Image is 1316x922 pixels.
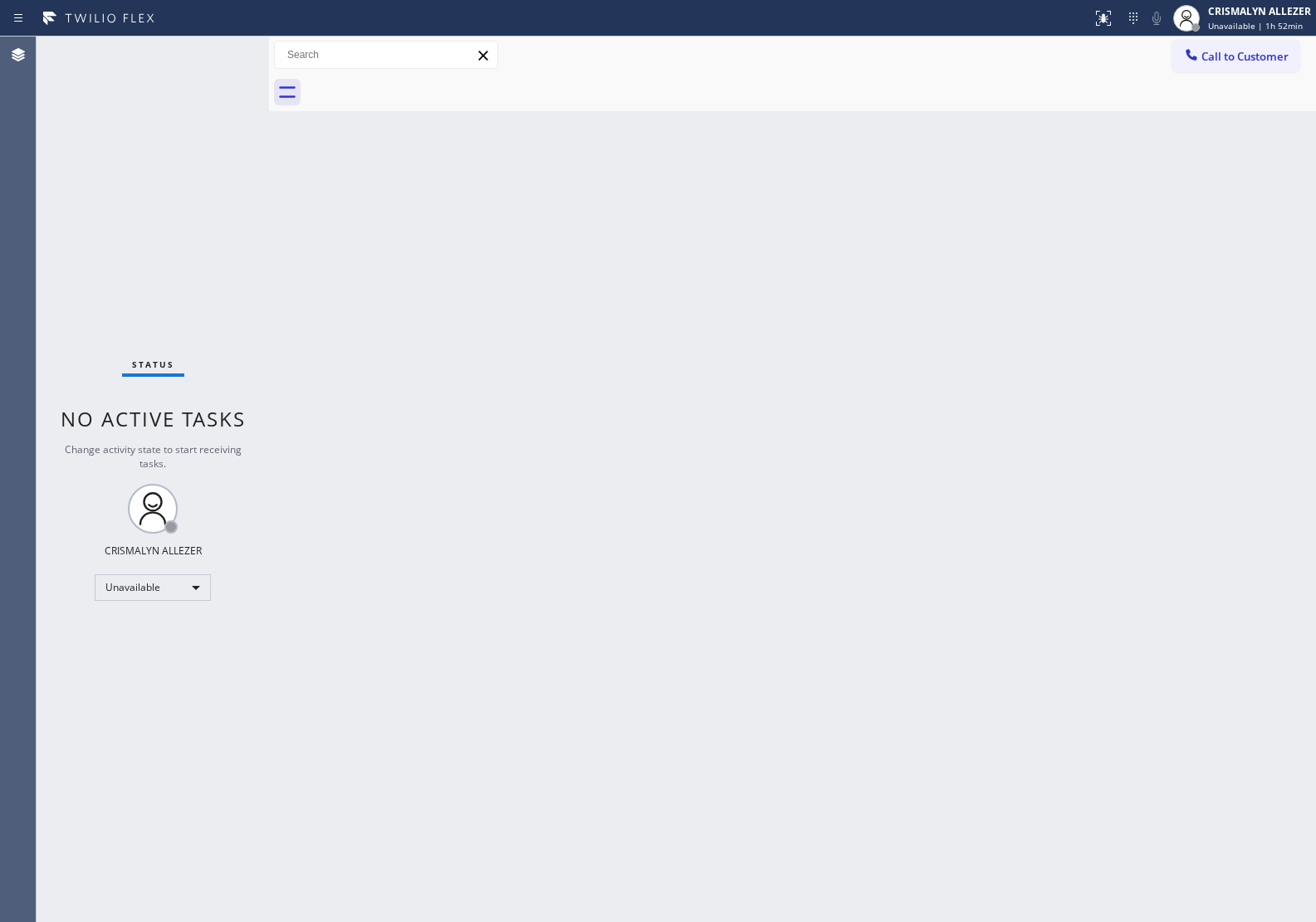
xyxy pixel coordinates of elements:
div: CRISMALYN ALLEZER [1208,4,1311,18]
span: Call to Customer [1201,49,1289,64]
button: Mute [1145,7,1168,30]
input: Search [275,41,497,68]
span: Status [132,359,174,370]
button: Call to Customer [1172,41,1299,72]
span: Change activity state to start receiving tasks. [65,442,242,471]
div: Unavailable [95,574,211,601]
span: No active tasks [61,405,246,432]
div: CRISMALYN ALLEZER [105,544,202,558]
span: Unavailable | 1h 52min [1208,20,1303,32]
